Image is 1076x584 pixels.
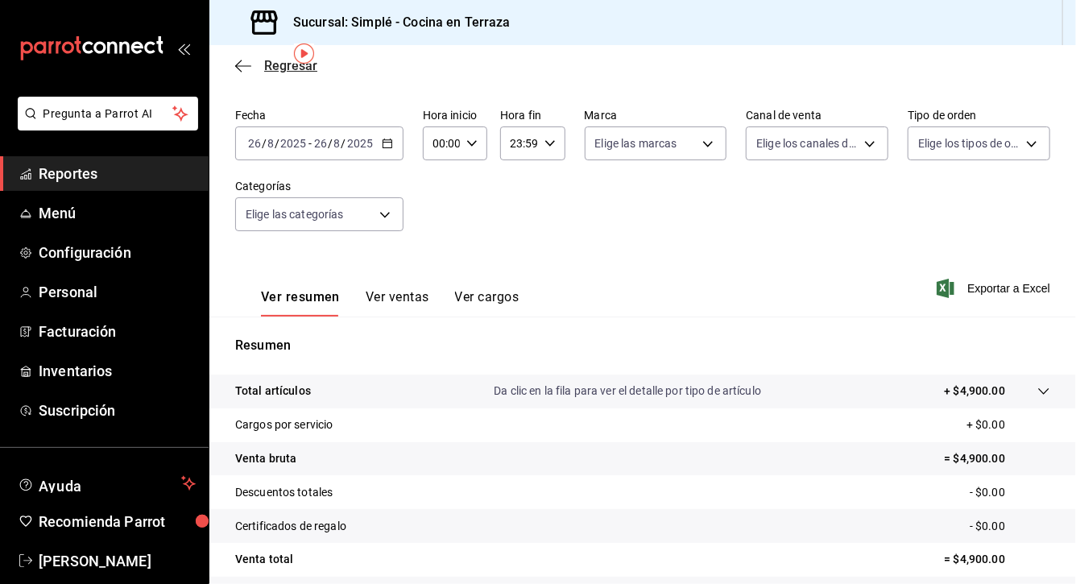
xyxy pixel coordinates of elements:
[264,58,317,73] span: Regresar
[945,450,1050,467] p: = $4,900.00
[235,551,293,568] p: Venta total
[756,135,859,151] span: Elige los canales de venta
[235,416,333,433] p: Cargos por servicio
[423,110,487,122] label: Hora inicio
[39,281,196,303] span: Personal
[235,518,346,535] p: Certificados de regalo
[346,137,374,150] input: ----
[235,58,317,73] button: Regresar
[455,289,519,317] button: Ver cargos
[366,289,429,317] button: Ver ventas
[262,137,267,150] span: /
[595,135,677,151] span: Elige las marcas
[39,202,196,224] span: Menú
[279,137,307,150] input: ----
[328,137,333,150] span: /
[235,383,311,400] p: Total artículos
[39,242,196,263] span: Configuración
[39,550,196,572] span: [PERSON_NAME]
[918,135,1020,151] span: Elige los tipos de orden
[280,13,511,32] h3: Sucursal: Simplé - Cocina en Terraza
[333,137,341,150] input: --
[261,289,340,317] button: Ver resumen
[940,279,1050,298] button: Exportar a Excel
[308,137,312,150] span: -
[235,484,333,501] p: Descuentos totales
[235,110,403,122] label: Fecha
[908,110,1050,122] label: Tipo de orden
[235,450,296,467] p: Venta bruta
[11,117,198,134] a: Pregunta a Parrot AI
[39,511,196,532] span: Recomienda Parrot
[746,110,888,122] label: Canal de venta
[247,137,262,150] input: --
[494,383,761,400] p: Da clic en la fila para ver el detalle por tipo de artículo
[500,110,565,122] label: Hora fin
[945,551,1050,568] p: = $4,900.00
[39,474,175,493] span: Ayuda
[18,97,198,130] button: Pregunta a Parrot AI
[313,137,328,150] input: --
[43,106,173,122] span: Pregunta a Parrot AI
[294,43,314,64] img: Tooltip marker
[970,484,1050,501] p: - $0.00
[246,206,344,222] span: Elige las categorías
[970,518,1050,535] p: - $0.00
[585,110,727,122] label: Marca
[341,137,346,150] span: /
[39,163,196,184] span: Reportes
[39,400,196,421] span: Suscripción
[39,321,196,342] span: Facturación
[261,289,519,317] div: navigation tabs
[267,137,275,150] input: --
[235,336,1050,355] p: Resumen
[966,416,1050,433] p: + $0.00
[945,383,1005,400] p: + $4,900.00
[235,181,403,193] label: Categorías
[39,360,196,382] span: Inventarios
[177,42,190,55] button: open_drawer_menu
[275,137,279,150] span: /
